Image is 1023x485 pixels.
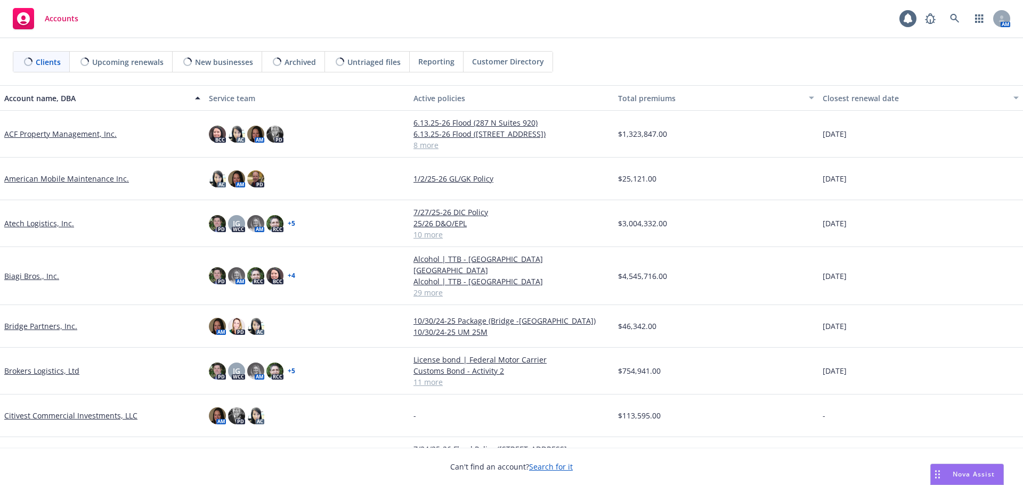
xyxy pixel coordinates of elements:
span: - [823,410,825,421]
a: 7/24/25-26 Flood Policy ([STREET_ADDRESS][PERSON_NAME]) [413,443,610,466]
a: 10/30/24-25 Package (Bridge -[GEOGRAPHIC_DATA]) [413,315,610,326]
div: Total premiums [618,93,802,104]
button: Closest renewal date [818,85,1023,111]
span: [DATE] [823,128,847,139]
img: photo [209,267,226,284]
img: photo [209,215,226,232]
button: Service team [205,85,409,111]
span: [DATE] [823,173,847,184]
a: + 5 [288,368,295,374]
a: 1/2/25-26 GL/GK Policy [413,173,610,184]
img: photo [247,215,264,232]
a: American Mobile Maintenance Inc. [4,173,129,184]
span: [DATE] [823,365,847,376]
div: Drag to move [931,464,944,484]
img: photo [228,267,245,284]
a: Alcohol | TTB - [GEOGRAPHIC_DATA] [413,276,610,287]
span: Customer Directory [472,56,544,67]
img: photo [228,170,245,187]
span: $4,545,716.00 [618,270,667,282]
img: photo [209,407,226,424]
img: photo [228,318,245,335]
span: [DATE] [823,320,847,332]
a: 25/26 D&O/EPL [413,218,610,229]
a: License bond | Federal Motor Carrier [413,354,610,365]
span: Nova Assist [953,470,995,479]
img: photo [247,407,264,424]
img: photo [247,170,264,187]
a: 7/27/25-26 DIC Policy [413,207,610,218]
span: Reporting [418,56,454,67]
a: Biagi Bros., Inc. [4,270,59,282]
span: [DATE] [823,270,847,282]
img: photo [209,126,226,143]
button: Nova Assist [930,464,1004,485]
img: photo [266,126,283,143]
a: + 4 [288,273,295,279]
a: 10 more [413,229,610,240]
a: + 5 [288,220,295,227]
span: New businesses [195,56,253,68]
span: Can't find an account? [450,461,573,472]
img: photo [209,170,226,187]
a: ACF Property Management, Inc. [4,128,117,139]
a: 29 more [413,287,610,298]
a: Report a Bug [920,8,941,29]
img: photo [209,363,226,380]
span: $25,121.00 [618,173,656,184]
a: 11 more [413,376,610,388]
div: Active policies [413,93,610,104]
a: Switch app [969,8,990,29]
span: $1,323,847.00 [618,128,667,139]
span: JG [233,218,240,229]
img: photo [266,363,283,380]
button: Active policies [409,85,614,111]
img: photo [247,363,264,380]
a: Citivest Commercial Investments, LLC [4,410,137,421]
img: photo [247,126,264,143]
a: Atech Logistics, Inc. [4,218,74,229]
a: Accounts [9,4,83,34]
span: JG [233,365,240,376]
img: photo [209,318,226,335]
a: 6.13.25-26 Flood (287 N Suites 920) [413,117,610,128]
a: Bridge Partners, Inc. [4,320,77,332]
span: $113,595.00 [618,410,661,421]
span: Archived [285,56,316,68]
a: Alcohol | TTB - [GEOGRAPHIC_DATA] [GEOGRAPHIC_DATA] [413,253,610,276]
a: Customs Bond - Activity 2 [413,365,610,376]
img: photo [228,407,245,424]
img: photo [266,267,283,284]
a: Search [944,8,965,29]
img: photo [247,267,264,284]
a: Brokers Logistics, Ltd [4,365,79,376]
span: Untriaged files [347,56,401,68]
span: Upcoming renewals [92,56,164,68]
span: $754,941.00 [618,365,661,376]
span: $3,004,332.00 [618,218,667,229]
span: [DATE] [823,218,847,229]
a: 10/30/24-25 UM 25M [413,326,610,338]
a: 8 more [413,139,610,151]
span: - [413,410,416,421]
a: 6.13.25-26 Flood ([STREET_ADDRESS]) [413,128,610,139]
a: Search for it [529,462,573,472]
span: Accounts [45,14,78,23]
div: Closest renewal date [823,93,1007,104]
span: Clients [36,56,61,68]
div: Service team [209,93,405,104]
img: photo [228,126,245,143]
img: photo [247,318,264,335]
div: Account name, DBA [4,93,189,104]
span: $46,342.00 [618,320,656,332]
img: photo [266,215,283,232]
button: Total premiums [614,85,818,111]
